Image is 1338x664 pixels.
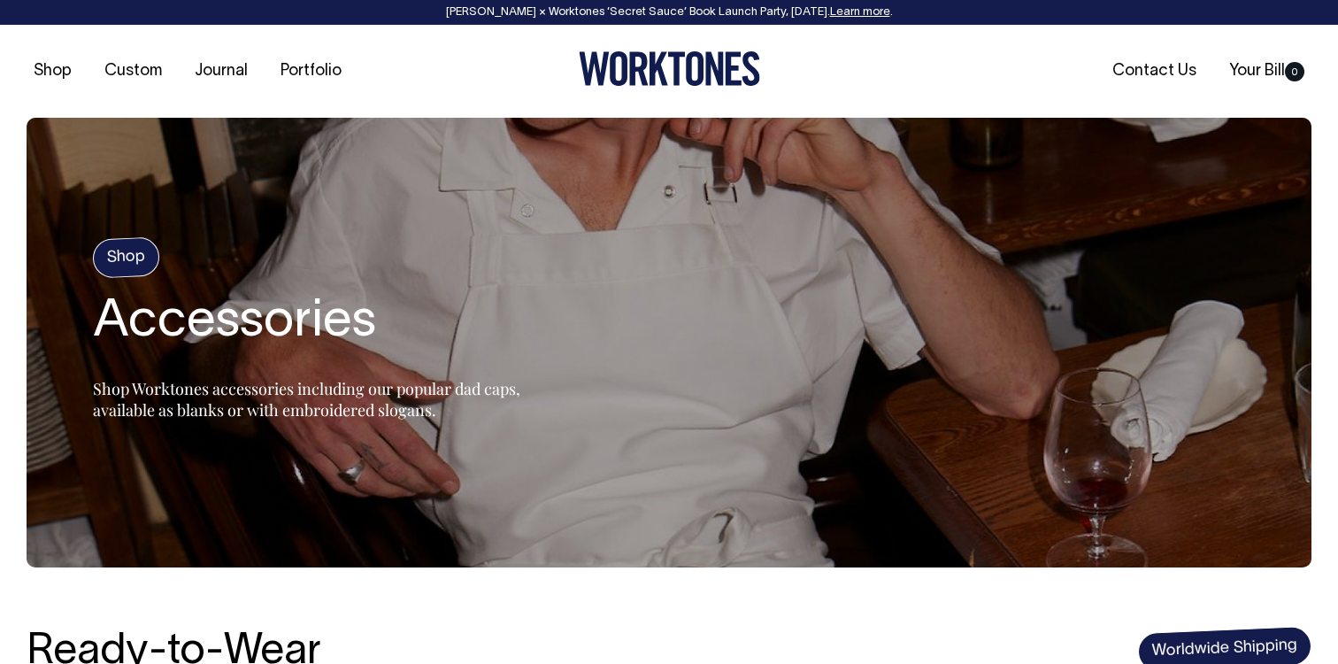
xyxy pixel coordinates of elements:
a: Journal [188,57,255,86]
a: Portfolio [273,57,349,86]
span: Shop Worktones accessories including our popular dad caps, available as blanks or with embroidere... [93,378,520,421]
h4: Shop [92,237,160,279]
a: Contact Us [1105,57,1203,86]
div: [PERSON_NAME] × Worktones ‘Secret Sauce’ Book Launch Party, [DATE]. . [18,6,1320,19]
a: Your Bill0 [1222,57,1311,86]
span: 0 [1285,62,1304,81]
h2: Accessories [93,295,535,351]
a: Learn more [830,7,890,18]
a: Custom [97,57,169,86]
a: Shop [27,57,79,86]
